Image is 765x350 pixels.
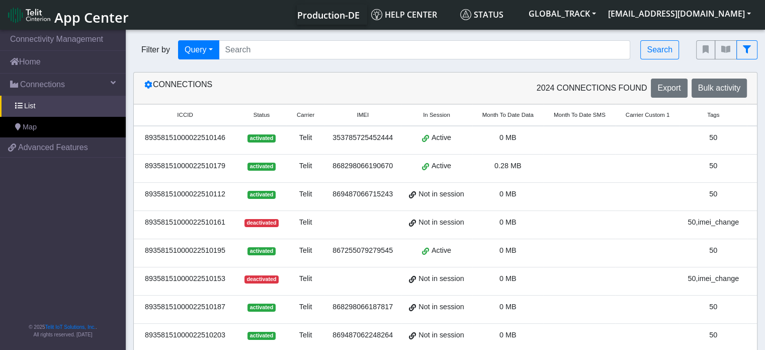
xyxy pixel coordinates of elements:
[293,245,318,256] div: Telit
[330,330,395,341] div: 869487062248264
[657,84,681,92] span: Export
[140,217,230,228] div: 89358151000022510161
[523,5,602,23] button: GLOBAL_TRACK
[140,245,230,256] div: 89358151000022510195
[24,101,35,112] span: List
[499,190,517,198] span: 0 MB
[293,189,318,200] div: Telit
[293,302,318,313] div: Telit
[432,245,451,256] span: Active
[686,132,741,144] div: 50
[293,161,318,172] div: Telit
[371,9,437,20] span: Help center
[686,245,741,256] div: 50
[293,273,318,285] div: Telit
[140,273,230,285] div: 89358151000022510153
[297,111,314,119] span: Carrier
[418,217,464,228] span: Not in session
[330,161,395,172] div: 868298066190670
[432,161,451,172] span: Active
[499,246,517,254] span: 0 MB
[499,274,517,283] span: 0 MB
[140,189,230,200] div: 89358151000022510112
[330,189,395,200] div: 869487066715243
[244,275,279,284] span: deactivated
[136,79,446,98] div: Connections
[367,5,456,25] a: Help center
[140,161,230,172] div: 89358151000022510179
[293,330,318,341] div: Telit
[297,5,359,25] a: Your current platform instance
[293,217,318,228] div: Telit
[696,40,757,59] div: fitlers menu
[418,302,464,313] span: Not in session
[177,111,193,119] span: ICCID
[698,84,740,92] span: Bulk activity
[54,8,129,27] span: App Center
[178,40,219,59] button: Query
[357,111,369,119] span: IMEI
[247,134,275,143] span: activated
[456,5,523,25] a: Status
[537,82,647,94] span: 2024 Connections found
[297,9,360,21] span: Production-DE
[460,9,503,20] span: Status
[494,162,522,170] span: 0.28 MB
[8,4,127,26] a: App Center
[247,191,275,199] span: activated
[330,302,395,313] div: 868298066187817
[686,302,741,313] div: 50
[686,189,741,200] div: 50
[640,40,679,59] button: Search
[499,133,517,142] span: 0 MB
[602,5,757,23] button: [EMAIL_ADDRESS][DOMAIN_NAME]
[686,273,741,285] div: 50,imei_change
[8,7,50,23] img: logo-telit-cinterion-gw-new.png
[244,219,279,227] span: deactivated
[460,9,471,20] img: status.svg
[293,132,318,144] div: Telit
[330,132,395,144] div: 353785725452444
[23,122,37,133] span: Map
[140,132,230,144] div: 89358151000022510146
[140,302,230,313] div: 89358151000022510187
[247,304,275,312] span: activated
[18,142,88,154] span: Advanced Features
[432,132,451,144] span: Active
[692,79,747,98] button: Bulk activity
[418,189,464,200] span: Not in session
[707,111,719,119] span: Tags
[247,163,275,171] span: activated
[651,79,687,98] button: Export
[686,161,741,172] div: 50
[418,273,464,285] span: Not in session
[247,247,275,255] span: activated
[418,330,464,341] span: Not in session
[219,40,631,59] input: Search...
[371,9,382,20] img: knowledge.svg
[554,111,606,119] span: Month To Date SMS
[626,111,670,119] span: Carrier Custom 1
[247,332,275,340] span: activated
[140,330,230,341] div: 89358151000022510203
[45,324,96,330] a: Telit IoT Solutions, Inc.
[499,303,517,311] span: 0 MB
[499,218,517,226] span: 0 MB
[686,330,741,341] div: 50
[253,111,270,119] span: Status
[330,245,395,256] div: 867255079279545
[686,217,741,228] div: 50,imei_change
[20,79,65,91] span: Connections
[423,111,450,119] span: In Session
[133,44,178,56] span: Filter by
[499,331,517,339] span: 0 MB
[482,111,534,119] span: Month To Date Data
